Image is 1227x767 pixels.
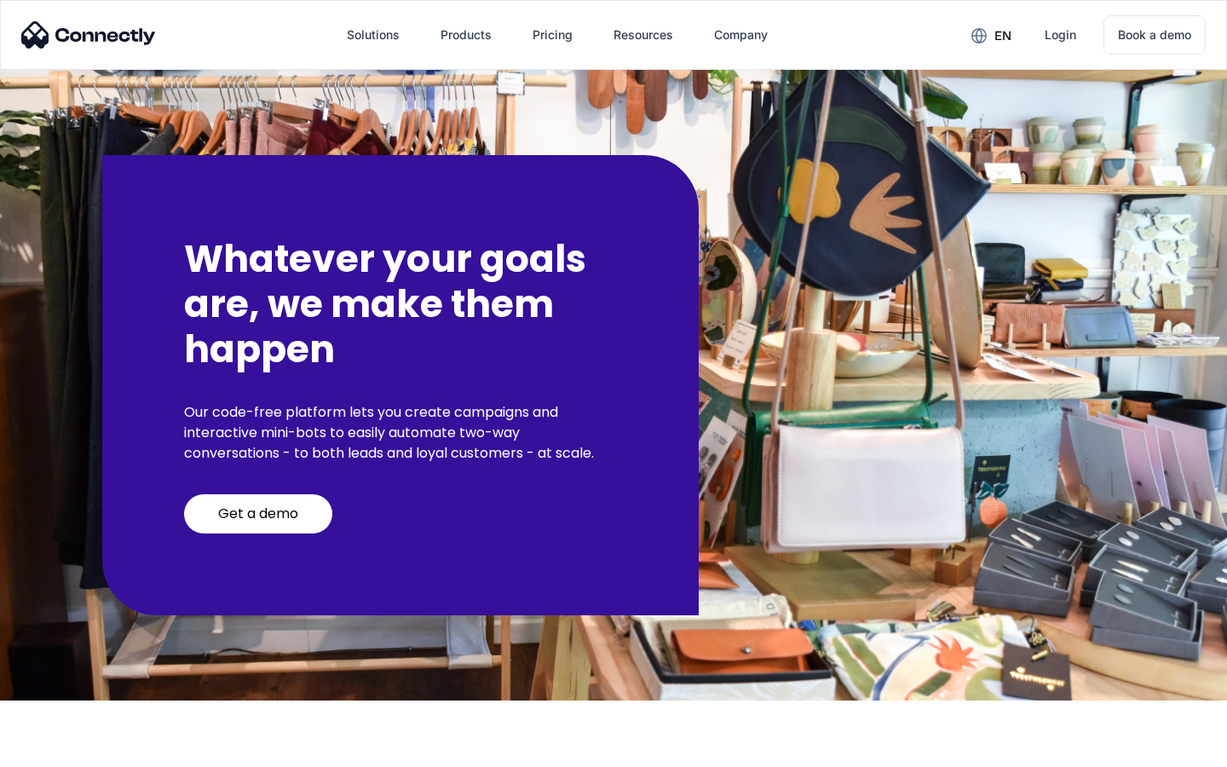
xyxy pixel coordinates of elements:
[218,505,298,522] div: Get a demo
[184,402,617,464] p: Our code-free platform lets you create campaigns and interactive mini-bots to easily automate two...
[519,14,586,55] a: Pricing
[1103,15,1206,55] a: Book a demo
[533,23,573,47] div: Pricing
[994,24,1011,48] div: en
[441,23,492,47] div: Products
[613,23,673,47] div: Resources
[1045,23,1076,47] div: Login
[347,23,400,47] div: Solutions
[184,494,332,533] a: Get a demo
[714,23,768,47] div: Company
[34,737,102,761] ul: Language list
[184,237,617,372] h2: Whatever your goals are, we make them happen
[1031,14,1090,55] a: Login
[17,737,102,761] aside: Language selected: English
[21,21,156,49] img: Connectly Logo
